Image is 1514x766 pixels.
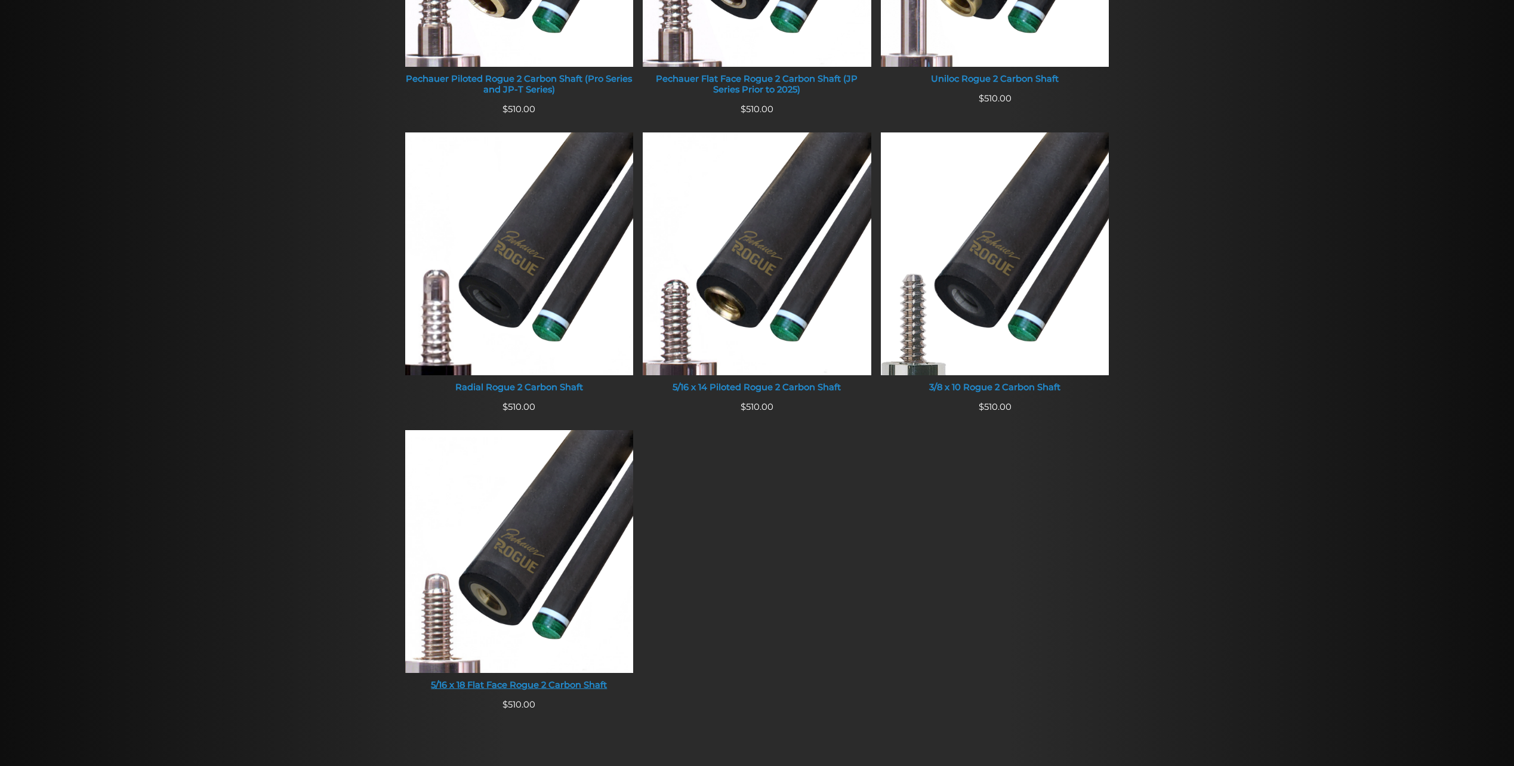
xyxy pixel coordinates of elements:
[643,132,871,400] a: 5/16 x 14 Piloted Rogue 2 Carbon Shaft 5/16 x 14 Piloted Rogue 2 Carbon Shaft
[881,132,1109,400] a: 3/8 x 10 Rogue 2 Carbon Shaft 3/8 x 10 Rogue 2 Carbon Shaft
[405,430,634,673] img: 5/16 x 18 Flat Face Rogue 2 Carbon Shaft
[405,680,634,691] div: 5/16 x 18 Flat Face Rogue 2 Carbon Shaft
[881,382,1109,393] div: 3/8 x 10 Rogue 2 Carbon Shaft
[502,699,535,710] span: 510.00
[643,382,871,393] div: 5/16 x 14 Piloted Rogue 2 Carbon Shaft
[881,132,1109,375] img: 3/8 x 10 Rogue 2 Carbon Shaft
[979,93,1012,104] span: 510.00
[502,699,508,710] span: $
[979,401,984,412] span: $
[405,382,634,393] div: Radial Rogue 2 Carbon Shaft
[741,104,746,115] span: $
[643,132,871,375] img: 5/16 x 14 Piloted Rogue 2 Carbon Shaft
[502,104,508,115] span: $
[979,401,1012,412] span: 510.00
[405,430,634,698] a: 5/16 x 18 Flat Face Rogue 2 Carbon Shaft 5/16 x 18 Flat Face Rogue 2 Carbon Shaft
[405,74,634,95] div: Pechauer Piloted Rogue 2 Carbon Shaft (Pro Series and JP-T Series)
[643,74,871,95] div: Pechauer Flat Face Rogue 2 Carbon Shaft (JP Series Prior to 2025)
[405,132,634,400] a: Radial Rogue 2 Carbon Shaft Radial Rogue 2 Carbon Shaft
[741,104,773,115] span: 510.00
[502,401,508,412] span: $
[741,401,773,412] span: 510.00
[502,104,535,115] span: 510.00
[979,93,984,104] span: $
[741,401,746,412] span: $
[405,132,634,375] img: Radial Rogue 2 Carbon Shaft
[881,74,1109,85] div: Uniloc Rogue 2 Carbon Shaft
[502,401,535,412] span: 510.00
